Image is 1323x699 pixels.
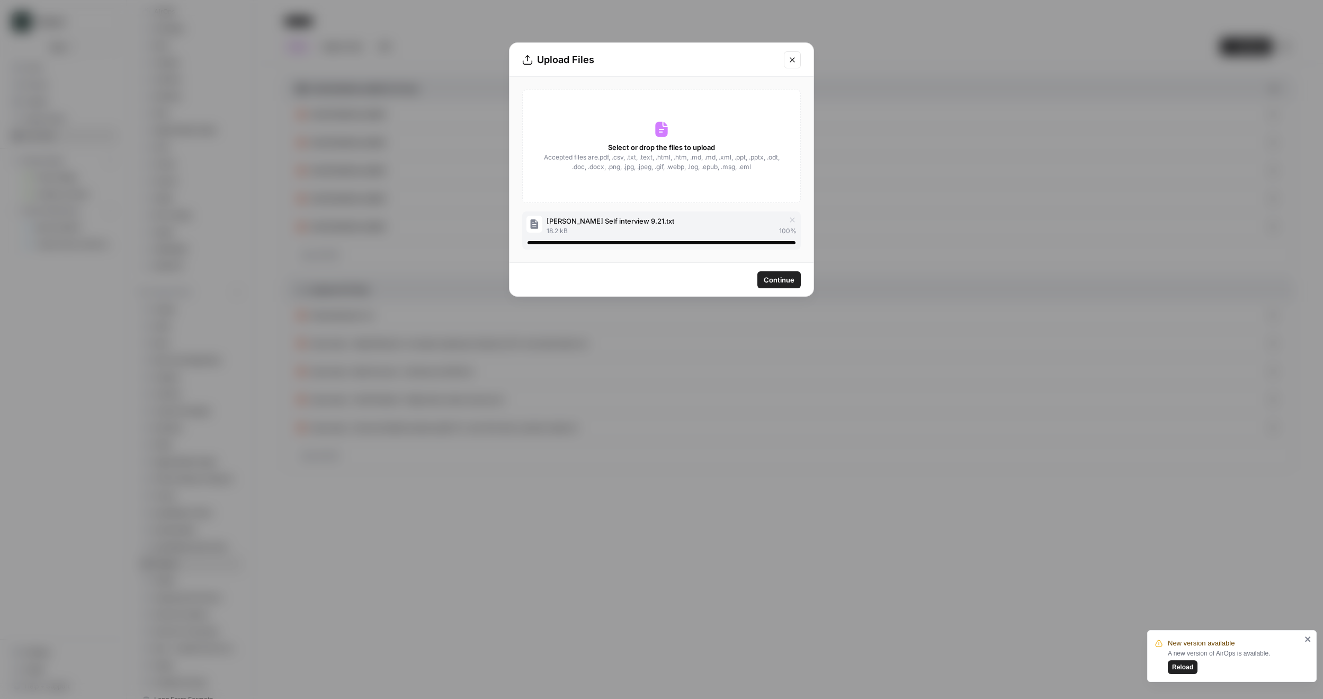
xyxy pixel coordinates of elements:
span: Accepted files are .pdf, .csv, .txt, .text, .html, .htm, .md, .md, .xml, .ppt, .pptx, .odt, .doc,... [543,153,780,172]
span: New version available [1168,638,1235,649]
button: Close modal [784,51,801,68]
span: Continue [764,275,794,285]
span: Reload [1172,662,1193,672]
div: A new version of AirOps is available. [1168,649,1301,674]
div: Upload Files [522,52,777,67]
span: 18.2 kB [547,226,568,236]
span: Select or drop the files to upload [608,142,715,153]
button: close [1304,635,1312,643]
span: [PERSON_NAME] Self interview 9.21.txt [547,216,674,226]
span: 100 % [779,226,797,236]
button: Continue [757,271,801,288]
